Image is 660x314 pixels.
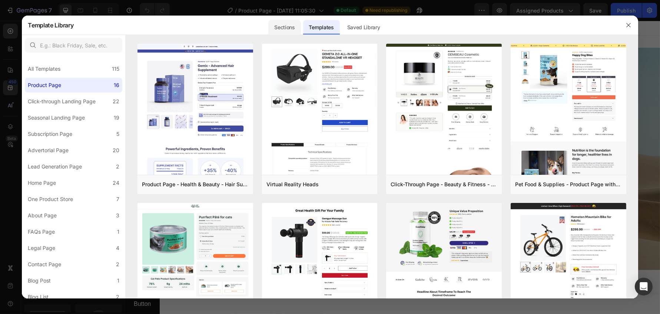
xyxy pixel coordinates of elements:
div: Pet Food & Supplies - Product Page with Bundle [515,180,622,189]
div: Product Page - Health & Beauty - Hair Supplement [142,180,249,189]
div: Seasonal Landing Page [28,113,85,122]
div: Get started [253,162,282,173]
div: Open Intercom Messenger [635,278,653,295]
div: 2 [116,260,119,269]
div: 1 [117,227,119,236]
div: Saved Library [341,20,386,35]
div: 2 [116,293,119,301]
div: Virtual Reality Heads [266,180,319,189]
div: Click-through Landing Page [28,97,96,106]
h2: Click here to edit heading [51,99,484,123]
div: About Page [28,211,57,220]
div: 20 [113,146,119,155]
div: Sections [268,20,301,35]
div: All Templates [28,64,60,73]
div: Home Page [28,178,56,187]
div: Blog List [28,293,49,301]
div: FAQs Page [28,227,55,236]
div: Blog Post [28,276,51,285]
div: Legal Page [28,244,55,253]
div: This is your text block. Click to edit and make it your own. Share your product's story or servic... [51,129,484,152]
div: Click-Through Page - Beauty & Fitness - Cosmetic [391,180,497,189]
div: Product Page [28,81,61,90]
h2: Template Library [28,16,73,35]
div: Advertorial Page [28,146,69,155]
div: 16 [114,81,119,90]
div: Subscription Page [28,130,72,138]
div: Contact Page [28,260,61,269]
input: E.g.: Black Friday, Sale, etc. [25,38,122,53]
div: 3 [116,211,119,220]
div: 7 [116,195,119,204]
div: 2 [116,162,119,171]
div: 22 [113,97,119,106]
div: 24 [113,178,119,187]
div: 1 [117,276,119,285]
button: Get started [244,157,291,177]
h2: Mouse [273,249,490,270]
div: 19 [114,113,119,122]
p: Button [9,278,26,289]
div: 4 [116,244,119,253]
div: Templates [303,20,340,35]
div: Lead Generation Page [28,162,82,171]
div: 5 [116,130,119,138]
div: One Product Store [28,195,73,204]
div: 115 [112,64,119,73]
